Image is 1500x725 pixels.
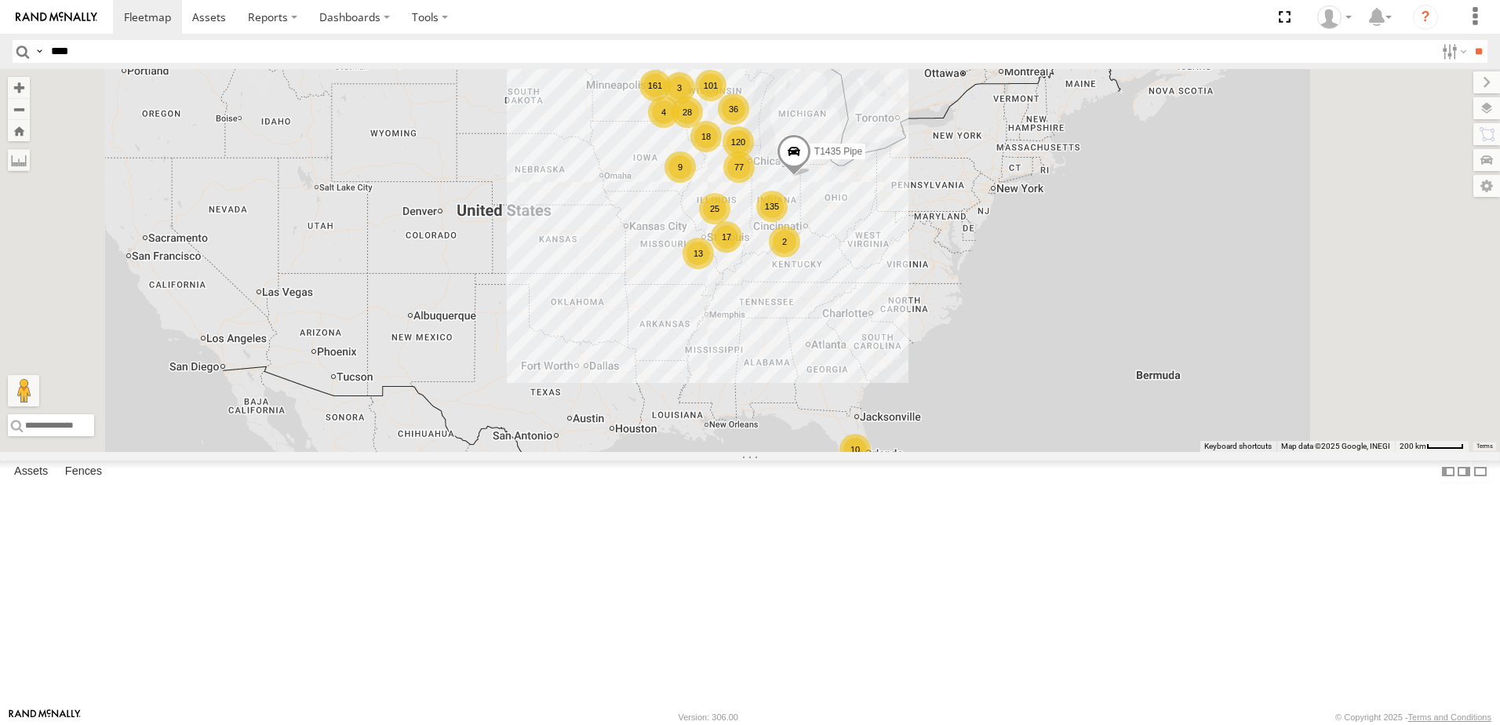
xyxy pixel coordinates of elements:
[690,121,722,152] div: 18
[711,221,742,253] div: 17
[1204,441,1272,452] button: Keyboard shortcuts
[664,151,696,183] div: 9
[9,709,81,725] a: Visit our Website
[769,226,800,257] div: 2
[8,98,30,120] button: Zoom out
[695,70,726,101] div: 101
[57,461,110,483] label: Fences
[814,146,862,157] span: T1435 Pipe
[683,238,714,269] div: 13
[8,120,30,141] button: Zoom Home
[1312,5,1357,29] div: Christi Tarlton
[648,97,679,128] div: 4
[6,461,56,483] label: Assets
[723,126,754,158] div: 120
[1395,441,1469,452] button: Map Scale: 200 km per 44 pixels
[664,72,695,104] div: 3
[1436,40,1469,63] label: Search Filter Options
[1400,442,1426,450] span: 200 km
[718,93,749,125] div: 36
[839,434,871,465] div: 10
[1440,461,1456,483] label: Dock Summary Table to the Left
[8,375,39,406] button: Drag Pegman onto the map to open Street View
[639,70,671,101] div: 161
[723,151,755,183] div: 77
[679,712,738,722] div: Version: 306.00
[16,12,97,23] img: rand-logo.svg
[1473,175,1500,197] label: Map Settings
[699,193,730,224] div: 25
[1476,443,1493,450] a: Terms (opens in new tab)
[1335,712,1491,722] div: © Copyright 2025 -
[1413,5,1438,30] i: ?
[672,97,703,128] div: 28
[756,191,788,222] div: 135
[8,77,30,98] button: Zoom in
[1408,712,1491,722] a: Terms and Conditions
[1473,461,1488,483] label: Hide Summary Table
[1456,461,1472,483] label: Dock Summary Table to the Right
[1281,442,1390,450] span: Map data ©2025 Google, INEGI
[33,40,46,63] label: Search Query
[8,149,30,171] label: Measure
